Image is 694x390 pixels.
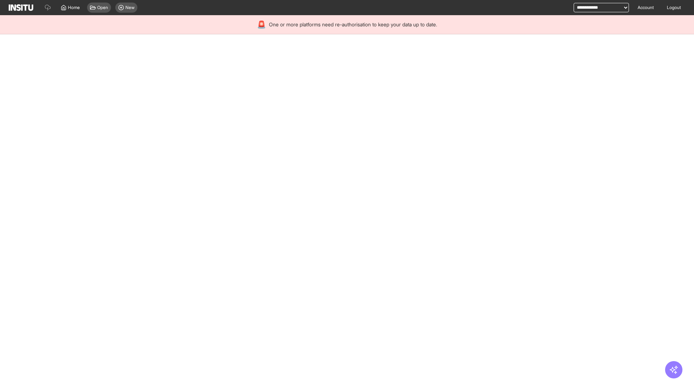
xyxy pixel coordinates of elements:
[9,4,33,11] img: Logo
[97,5,108,10] span: Open
[269,21,437,28] span: One or more platforms need re-authorisation to keep your data up to date.
[68,5,80,10] span: Home
[257,19,266,30] div: 🚨
[125,5,134,10] span: New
